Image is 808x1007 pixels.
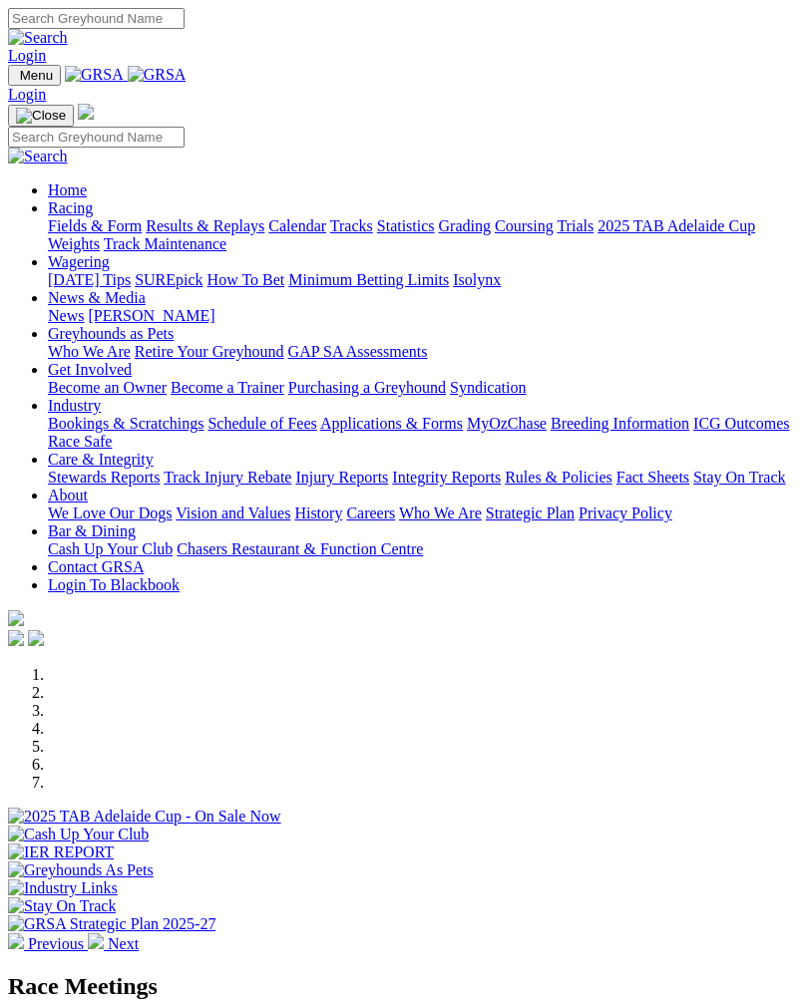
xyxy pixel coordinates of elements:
img: chevron-left-pager-white.svg [8,933,24,949]
a: History [294,504,342,521]
a: [PERSON_NAME] [88,307,214,324]
a: Wagering [48,253,110,270]
a: Grading [439,217,491,234]
a: Integrity Reports [392,469,501,486]
a: Become an Owner [48,379,167,396]
img: Greyhounds As Pets [8,861,154,879]
img: logo-grsa-white.png [8,610,24,626]
a: Care & Integrity [48,451,154,468]
a: Home [48,181,87,198]
a: Rules & Policies [505,469,612,486]
span: Menu [20,68,53,83]
a: Cash Up Your Club [48,540,173,557]
a: Login [8,86,46,103]
a: How To Bet [207,271,285,288]
a: Stewards Reports [48,469,160,486]
div: Industry [48,415,800,451]
a: Results & Replays [146,217,264,234]
a: Calendar [268,217,326,234]
div: Racing [48,217,800,253]
a: Bar & Dining [48,522,136,539]
a: Chasers Restaurant & Function Centre [177,540,423,557]
a: Who We Are [48,343,131,360]
a: Race Safe [48,433,112,450]
a: Bookings & Scratchings [48,415,203,432]
a: Vision and Values [176,504,290,521]
a: MyOzChase [467,415,547,432]
img: Search [8,29,68,47]
img: GRSA [65,66,124,84]
input: Search [8,127,185,148]
button: Toggle navigation [8,65,61,86]
button: Toggle navigation [8,105,74,127]
a: Fields & Form [48,217,142,234]
img: IER REPORT [8,843,114,861]
a: Racing [48,199,93,216]
img: GRSA [128,66,187,84]
a: Applications & Forms [320,415,463,432]
a: Previous [8,935,88,952]
a: Breeding Information [551,415,689,432]
a: ICG Outcomes [693,415,789,432]
a: News & Media [48,289,146,306]
a: Weights [48,235,100,252]
img: Search [8,148,68,166]
a: Trials [557,217,594,234]
div: About [48,504,800,522]
img: facebook.svg [8,630,24,646]
input: Search [8,8,185,29]
a: Login To Blackbook [48,576,180,593]
a: Industry [48,397,101,414]
div: News & Media [48,307,800,325]
a: Fact Sheets [616,469,689,486]
img: 2025 TAB Adelaide Cup - On Sale Now [8,808,281,826]
a: About [48,487,88,503]
a: Coursing [495,217,554,234]
a: Isolynx [453,271,501,288]
img: GRSA Strategic Plan 2025-27 [8,915,215,933]
a: Who We Are [399,504,482,521]
a: News [48,307,84,324]
a: Schedule of Fees [207,415,316,432]
a: [DATE] Tips [48,271,131,288]
a: Contact GRSA [48,558,144,575]
img: Stay On Track [8,897,116,915]
a: Purchasing a Greyhound [288,379,446,396]
a: Tracks [330,217,373,234]
a: GAP SA Assessments [288,343,428,360]
h2: Race Meetings [8,973,800,1000]
div: Get Involved [48,379,800,397]
a: Stay On Track [693,469,785,486]
a: Minimum Betting Limits [288,271,449,288]
a: Injury Reports [295,469,388,486]
img: logo-grsa-white.png [78,104,94,120]
span: Previous [28,935,84,952]
a: Statistics [377,217,435,234]
a: Track Injury Rebate [164,469,291,486]
a: Get Involved [48,361,132,378]
div: Care & Integrity [48,469,800,487]
a: SUREpick [135,271,202,288]
img: Cash Up Your Club [8,826,149,843]
div: Wagering [48,271,800,289]
img: chevron-right-pager-white.svg [88,933,104,949]
a: Login [8,47,46,64]
img: Industry Links [8,879,118,897]
a: 2025 TAB Adelaide Cup [598,217,755,234]
img: Close [16,108,66,124]
a: Strategic Plan [486,504,575,521]
a: Track Maintenance [104,235,226,252]
a: Greyhounds as Pets [48,325,174,342]
a: Next [88,935,139,952]
a: Careers [346,504,395,521]
div: Greyhounds as Pets [48,343,800,361]
div: Bar & Dining [48,540,800,558]
span: Next [108,935,139,952]
img: twitter.svg [28,630,44,646]
a: We Love Our Dogs [48,504,172,521]
a: Retire Your Greyhound [135,343,284,360]
a: Syndication [450,379,526,396]
a: Privacy Policy [579,504,672,521]
a: Become a Trainer [171,379,284,396]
